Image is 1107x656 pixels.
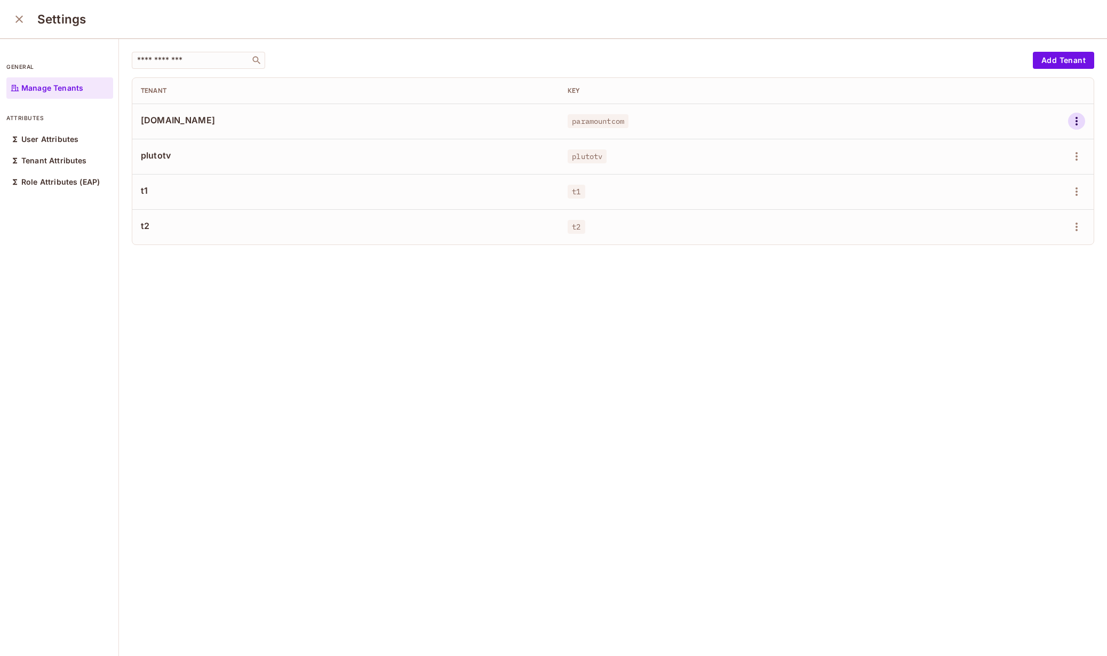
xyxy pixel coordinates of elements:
[6,114,113,122] p: attributes
[6,62,113,71] p: general
[568,86,925,95] div: Key
[568,185,585,199] span: t1
[37,12,86,27] h3: Settings
[1033,52,1094,69] button: Add Tenant
[568,220,585,234] span: t2
[141,114,551,126] span: [DOMAIN_NAME]
[21,178,100,186] p: Role Attributes (EAP)
[9,9,30,30] button: close
[21,156,87,165] p: Tenant Attributes
[141,86,551,95] div: Tenant
[141,185,551,196] span: t1
[21,135,78,144] p: User Attributes
[568,149,607,163] span: plutotv
[568,114,628,128] span: paramountcom
[21,84,83,92] p: Manage Tenants
[141,149,551,161] span: plutotv
[141,220,551,232] span: t2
